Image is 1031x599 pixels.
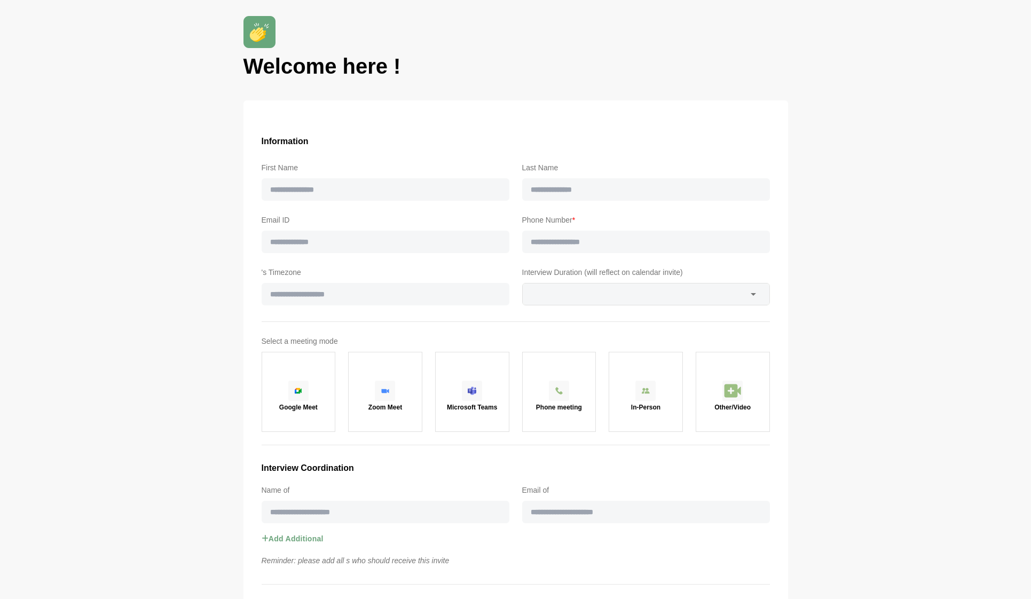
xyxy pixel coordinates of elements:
[279,404,318,411] p: Google Meet
[714,404,751,411] p: Other/Video
[522,484,770,496] label: Email of
[368,404,402,411] p: Zoom Meet
[262,484,509,496] label: Name of
[631,404,660,411] p: In-Person
[262,266,509,279] label: 's Timezone
[522,161,770,174] label: Last Name
[262,214,509,226] label: Email ID
[262,161,509,174] label: First Name
[536,404,582,411] p: Phone meeting
[262,335,770,348] label: Select a meeting mode
[262,523,324,554] button: Add Additional
[262,461,770,475] h3: Interview Coordination
[522,266,770,279] label: Interview Duration (will reflect on calendar invite)
[243,52,788,80] h1: Welcome here !
[255,554,776,567] p: Reminder: please add all s who should receive this invite
[447,404,497,411] p: Microsoft Teams
[262,135,770,148] h3: Information
[522,214,770,226] label: Phone Number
